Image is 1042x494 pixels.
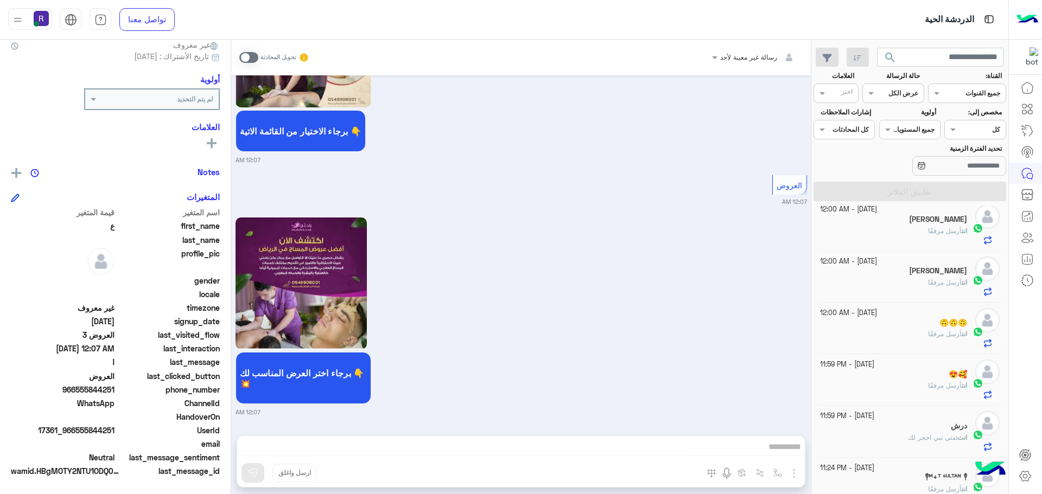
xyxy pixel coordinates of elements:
h6: العلامات [11,122,220,132]
span: signup_date [117,316,220,327]
span: انت [962,381,967,389]
span: last_interaction [117,343,220,354]
small: [DATE] - 12:00 AM [820,256,877,267]
span: HandoverOn [117,411,220,422]
b: لم يتم التحديد [177,95,213,103]
span: last_message_id [122,465,220,477]
span: null [11,411,115,422]
span: قيمة المتغير [11,207,115,218]
button: search [877,48,904,71]
span: email [117,438,220,450]
img: notes [30,169,39,177]
span: انت [962,227,967,235]
img: userImage [34,11,49,26]
img: Q2FwdHVyZSAoMTApLnBuZw%3D%3D.png [236,217,367,349]
span: ChannelId [117,397,220,409]
button: تطبيق الفلاتر [814,182,1006,201]
small: [DATE] - 11:59 PM [820,411,874,421]
span: last_visited_flow [117,329,220,341]
span: 2025-09-21T21:07:31.284Z [11,343,115,354]
label: القناة: [930,71,1002,81]
span: null [11,288,115,300]
img: defaultAdmin.png [975,411,1000,435]
span: ع [11,220,115,232]
img: tab [982,12,996,26]
span: 966555844251 [11,384,115,395]
img: tab [94,14,107,26]
img: defaultAdmin.png [975,256,1000,281]
span: العروض [11,370,115,382]
p: الدردشة الحية [925,12,974,27]
span: locale [117,288,220,300]
img: defaultAdmin.png [975,308,1000,332]
img: hulul-logo.png [971,451,1009,489]
small: 12:07 AM [782,197,807,206]
label: أولوية [880,107,936,117]
span: أرسل مرفقًا [928,330,962,338]
img: add [11,168,21,178]
span: غير معروف [173,39,220,50]
a: tab [90,8,111,31]
img: tab [65,14,77,26]
span: متي تبي احجز لك [908,433,956,441]
span: 2025-09-21T21:06:51.249Z [11,316,115,327]
img: WhatsApp [973,378,983,389]
span: 0 [11,452,115,463]
img: WhatsApp [973,275,983,286]
small: [DATE] - 12:00 AM [820,308,877,318]
span: last_message [117,356,220,368]
span: أرسل مرفقًا [928,278,962,286]
span: أرسل مرفقًا [928,381,962,389]
small: 12:07 AM [236,156,260,164]
div: اختر [841,87,854,99]
span: ا [11,356,115,368]
span: profile_pic [117,248,220,273]
h5: درش [951,421,967,431]
span: انت [957,433,967,441]
h6: المتغيرات [187,192,220,202]
span: wamid.HBgMOTY2NTU1ODQ0MjUxFQIAEhgUM0FGNUU2MTIyRUY3QjI1NkFBOEQA [11,465,119,477]
label: العلامات [815,71,854,81]
b: : [956,433,967,441]
img: defaultAdmin.png [87,248,115,275]
label: مخصص إلى: [946,107,1002,117]
span: last_name [117,234,220,246]
small: [DATE] - 11:59 PM [820,360,874,370]
span: أرسل مرفقًا [928,227,962,235]
span: رسالة غير معينة لأحد [720,53,777,61]
img: defaultAdmin.png [975,360,1000,384]
img: profile [11,13,24,27]
img: defaultAdmin.png [975,204,1000,229]
span: 17361_966555844251 [11,425,115,436]
span: last_message_sentiment [117,452,220,463]
h5: Mohamed Elmeshry [909,266,967,275]
img: WhatsApp [973,429,983,440]
span: برجاء اختر العرض المناسب لك 👇 💥 [240,368,367,388]
span: اسم المتغير [117,207,220,218]
small: [DATE] - 11:24 PM [820,463,874,473]
span: gender [117,275,220,286]
label: إشارات الملاحظات [815,107,871,117]
span: last_clicked_button [117,370,220,382]
small: 12:07 AM [236,408,260,416]
small: تحويل المحادثة [260,53,296,62]
span: first_name [117,220,220,232]
span: search [884,51,897,64]
span: تاريخ الأشتراك : [DATE] [134,50,209,62]
span: 2 [11,397,115,409]
span: برجاء الاختيار من القائمة الاتية 👇 [240,126,361,136]
h6: أولوية [200,74,220,84]
span: غير معروف [11,302,115,313]
span: timezone [117,302,220,313]
span: انت [962,330,967,338]
img: WhatsApp [973,326,983,337]
h6: Notes [198,167,220,177]
span: انت [962,485,967,493]
label: تحديد الفترة الزمنية [880,144,1002,153]
small: [DATE] - 12:00 AM [820,204,877,215]
span: العروض [777,181,802,190]
span: العروض 3 [11,329,115,341]
span: أرسل مرفقًا [928,485,962,493]
img: WhatsApp [973,482,983,492]
h5: ABDELRHMAN kamel [909,215,967,224]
